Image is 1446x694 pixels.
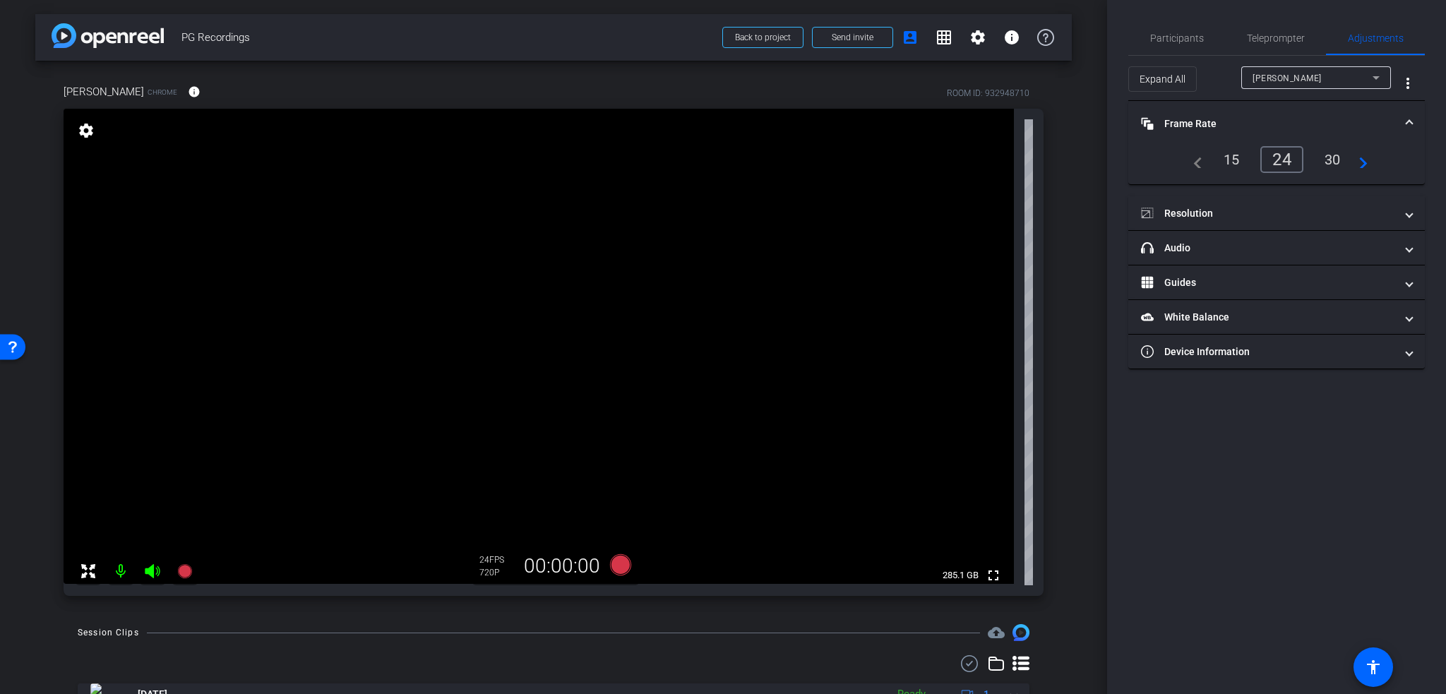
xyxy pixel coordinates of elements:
img: app-logo [52,23,164,48]
mat-icon: fullscreen [985,567,1002,584]
span: [PERSON_NAME] [64,84,144,100]
span: PG Recordings [181,23,714,52]
img: Session clips [1012,624,1029,641]
mat-panel-title: White Balance [1141,310,1395,325]
mat-panel-title: Device Information [1141,345,1395,359]
div: Frame Rate [1128,146,1425,184]
span: Teleprompter [1247,33,1305,43]
span: [PERSON_NAME] [1253,73,1322,83]
mat-icon: info [188,85,201,98]
div: 24 [1260,146,1303,173]
mat-expansion-panel-header: Resolution [1128,196,1425,230]
div: 30 [1314,148,1351,172]
mat-expansion-panel-header: Frame Rate [1128,101,1425,146]
mat-expansion-panel-header: Audio [1128,231,1425,265]
div: ROOM ID: 932948710 [947,87,1029,100]
div: Session Clips [78,626,139,640]
mat-icon: navigate_before [1185,151,1202,168]
mat-icon: navigate_next [1351,151,1368,168]
mat-icon: accessibility [1365,659,1382,676]
div: 720P [479,567,515,578]
button: Expand All [1128,66,1197,92]
mat-icon: info [1003,29,1020,46]
mat-icon: account_box [902,29,919,46]
span: Destinations for your clips [988,624,1005,641]
mat-expansion-panel-header: Guides [1128,265,1425,299]
span: 285.1 GB [938,567,984,584]
span: Adjustments [1348,33,1404,43]
span: FPS [489,555,504,565]
mat-icon: settings [76,122,96,139]
mat-panel-title: Frame Rate [1141,116,1395,131]
button: More Options for Adjustments Panel [1391,66,1425,100]
button: Send invite [812,27,893,48]
span: Back to project [735,32,791,42]
button: Back to project [722,27,803,48]
mat-panel-title: Audio [1141,241,1395,256]
mat-expansion-panel-header: Device Information [1128,335,1425,369]
span: Participants [1150,33,1204,43]
span: Expand All [1140,66,1185,92]
span: Send invite [832,32,873,43]
mat-icon: cloud_upload [988,624,1005,641]
mat-icon: settings [969,29,986,46]
mat-icon: grid_on [936,29,952,46]
mat-panel-title: Resolution [1141,206,1395,221]
div: 15 [1213,148,1250,172]
div: 00:00:00 [515,554,609,578]
span: Chrome [148,87,177,97]
div: 24 [479,554,515,566]
mat-panel-title: Guides [1141,275,1395,290]
mat-expansion-panel-header: White Balance [1128,300,1425,334]
mat-icon: more_vert [1399,75,1416,92]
